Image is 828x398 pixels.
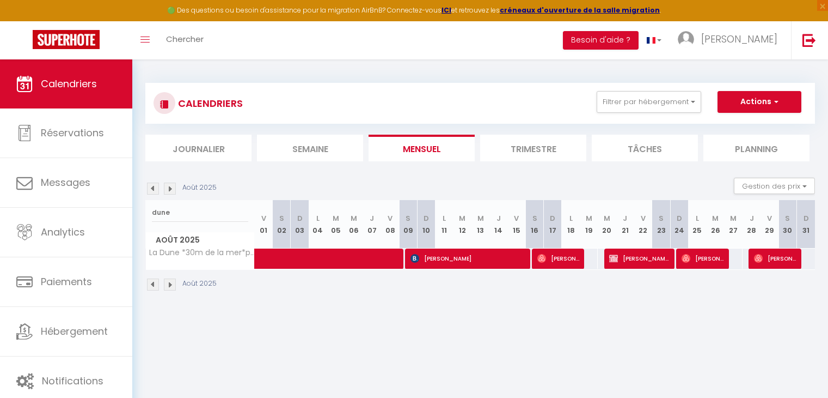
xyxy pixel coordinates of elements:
[480,135,586,161] li: Trimestre
[345,200,363,249] th: 06
[327,200,345,249] th: 05
[750,213,754,224] abbr: J
[563,31,639,50] button: Besoin d'aide ?
[598,200,616,249] th: 20
[351,213,357,224] abbr: M
[158,21,212,59] a: Chercher
[316,213,320,224] abbr: L
[623,213,627,224] abbr: J
[604,213,610,224] abbr: M
[291,200,309,249] th: 03
[707,200,725,249] th: 26
[652,200,670,249] th: 23
[550,213,555,224] abbr: D
[406,213,410,224] abbr: S
[279,213,284,224] abbr: S
[273,200,291,249] th: 02
[597,91,701,113] button: Filtrer par hébergement
[677,213,682,224] abbr: D
[399,200,417,249] th: 09
[616,200,634,249] th: 21
[388,213,392,224] abbr: V
[507,200,525,249] th: 15
[146,232,254,248] span: Août 2025
[688,200,706,249] th: 25
[754,248,796,269] span: [PERSON_NAME]
[33,30,100,49] img: Super Booking
[725,200,743,249] th: 27
[261,213,266,224] abbr: V
[609,248,669,269] span: [PERSON_NAME]
[592,135,698,161] li: Tâches
[586,213,592,224] abbr: M
[804,213,809,224] abbr: D
[760,200,778,249] th: 29
[257,135,363,161] li: Semaine
[496,213,501,224] abbr: J
[569,213,573,224] abbr: L
[410,248,524,269] span: [PERSON_NAME]
[453,200,471,249] th: 12
[537,248,579,269] span: [PERSON_NAME]
[309,200,327,249] th: 04
[734,178,815,194] button: Gestion des prix
[175,91,243,116] h3: CALENDRIERS
[544,200,562,249] th: 17
[459,213,465,224] abbr: M
[41,77,97,91] span: Calendriers
[255,200,273,249] th: 01
[471,200,489,249] th: 13
[41,225,85,239] span: Analytics
[797,200,815,249] th: 31
[441,5,451,15] a: ICI
[166,33,204,45] span: Chercher
[717,91,801,113] button: Actions
[696,213,699,224] abbr: L
[532,213,537,224] abbr: S
[443,213,446,224] abbr: L
[802,33,816,47] img: logout
[148,249,256,257] span: La Dune *30m de la mer*parking*
[145,135,252,161] li: Journalier
[514,213,519,224] abbr: V
[778,200,796,249] th: 30
[562,200,580,249] th: 18
[678,31,694,47] img: ...
[785,213,790,224] abbr: S
[381,200,399,249] th: 08
[333,213,339,224] abbr: M
[424,213,429,224] abbr: D
[670,21,791,59] a: ... [PERSON_NAME]
[41,176,90,189] span: Messages
[182,279,217,289] p: Août 2025
[634,200,652,249] th: 22
[436,200,453,249] th: 11
[417,200,435,249] th: 10
[489,200,507,249] th: 14
[297,213,303,224] abbr: D
[703,135,809,161] li: Planning
[370,213,374,224] abbr: J
[526,200,544,249] th: 16
[41,275,92,288] span: Paiements
[659,213,664,224] abbr: S
[152,203,248,222] input: Rechercher un logement...
[701,32,777,46] span: [PERSON_NAME]
[767,213,772,224] abbr: V
[682,248,723,269] span: [PERSON_NAME]
[477,213,484,224] abbr: M
[182,183,217,193] p: Août 2025
[670,200,688,249] th: 24
[500,5,660,15] a: créneaux d'ouverture de la salle migration
[641,213,646,224] abbr: V
[42,374,103,388] span: Notifications
[730,213,737,224] abbr: M
[363,200,381,249] th: 07
[580,200,598,249] th: 19
[41,126,104,140] span: Réservations
[369,135,475,161] li: Mensuel
[712,213,719,224] abbr: M
[743,200,760,249] th: 28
